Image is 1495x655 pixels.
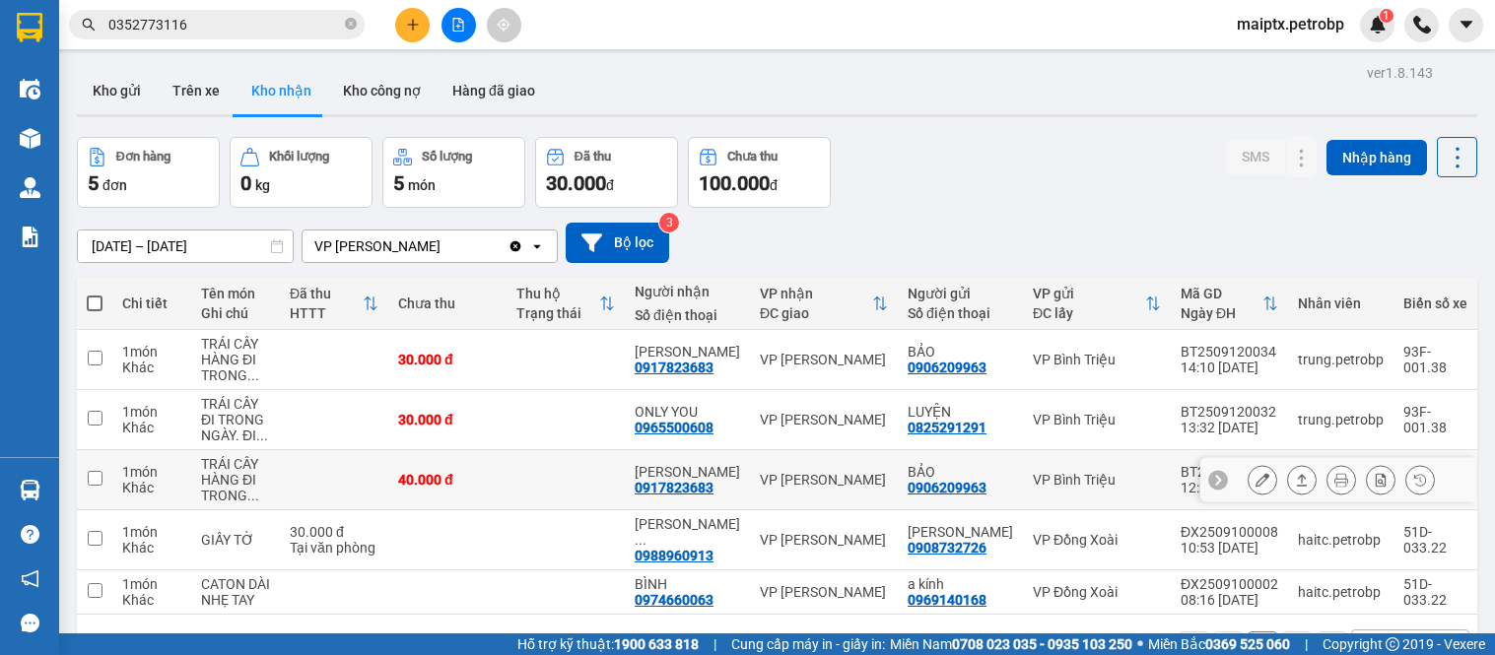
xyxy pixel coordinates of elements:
div: Đã thu [575,150,611,164]
div: BT2509120032 [1181,404,1278,420]
button: Kho gửi [77,67,157,114]
div: 0908732726 [908,540,986,556]
div: 14:10 [DATE] [1181,360,1278,375]
div: VP Bình Triệu [1033,472,1161,488]
div: Khác [122,360,181,375]
div: 0906209963 [908,360,986,375]
div: 93F-001.38 [1403,404,1467,435]
div: Giao hàng [1287,465,1317,494]
span: | [714,633,716,655]
button: Kho nhận [236,67,327,114]
div: VP Đồng Xoài [1033,532,1161,548]
span: ... [256,427,268,443]
span: caret-down [1458,16,1475,33]
div: 13:32 [DATE] [1181,420,1278,435]
button: Hàng đã giao [437,67,551,114]
span: Miền Nam [890,633,1132,655]
input: Selected VP Minh Hưng. [442,236,444,256]
div: 0969140168 [908,592,986,608]
div: Thu hộ [516,286,599,301]
span: notification [21,569,39,588]
div: Khác [122,420,181,435]
div: 0974660063 [635,592,714,608]
div: Biển số xe [1403,295,1467,311]
input: Tìm tên, số ĐT hoặc mã đơn [108,14,341,35]
img: icon-new-feature [1369,16,1387,33]
span: copyright [1386,637,1399,651]
div: VP [PERSON_NAME] [760,352,888,367]
div: 1 món [122,404,181,420]
strong: 0369 525 060 [1205,636,1290,652]
div: ONLY YOU [635,404,740,420]
div: Trạng thái [516,305,599,321]
button: caret-down [1449,8,1483,42]
div: 0906209963 [908,480,986,495]
div: HÀNG ĐI TRONG NGÀY [201,472,270,503]
span: 5 [88,171,99,195]
div: 10:53 [DATE] [1181,540,1278,556]
div: 30.000 đ [290,524,378,540]
div: 1 món [122,464,181,480]
div: ĐX2509100002 [1181,576,1278,592]
span: món [408,177,436,193]
span: đ [606,177,614,193]
div: ĐI TRONG NGÀY. ĐI TRỄ [201,412,270,443]
div: 12:10 [DATE] [1181,480,1278,495]
span: question-circle [21,525,39,544]
div: Ngày ĐH [1181,305,1262,321]
div: 0825291291 [908,420,986,435]
div: Tên món [201,286,270,301]
span: close-circle [345,16,357,34]
div: trung.petrobp [1298,412,1384,427]
div: Khối lượng [269,150,329,164]
span: kg [255,177,270,193]
div: a kính [908,576,1013,592]
div: Người gửi [908,286,1013,301]
div: 30.000 đ [398,412,497,427]
th: Toggle SortBy [1171,278,1288,330]
span: | [1305,633,1308,655]
img: logo-vxr [17,13,42,42]
span: 30.000 [546,171,606,195]
button: Số lượng5món [382,137,525,208]
input: Select a date range. [78,230,293,262]
div: 1 món [122,576,181,592]
span: đơn [102,177,127,193]
span: ... [635,532,646,548]
div: Chưa thu [727,150,778,164]
div: CATON DÀI [201,576,270,592]
div: Số lượng [422,150,472,164]
img: phone-icon [1413,16,1431,33]
div: 0988960913 [635,548,714,563]
svg: open [529,238,545,254]
div: VP [PERSON_NAME] [760,472,888,488]
div: VP gửi [1033,286,1145,301]
div: BẢO [908,464,1013,480]
span: 1 [1383,9,1390,23]
div: 30.000 đ [398,352,497,367]
button: file-add [442,8,476,42]
button: Nhập hàng [1326,140,1427,175]
div: HÀNG ĐI TRONG NGÀY [201,352,270,383]
div: NGUYỄN THÁI BÌNH [635,516,740,548]
button: SMS [1226,139,1285,174]
div: VP Bình Triệu [1033,352,1161,367]
svg: Clear value [508,238,523,254]
div: ngọc tuyết [635,344,740,360]
div: TRÁI CÂY [201,396,270,412]
div: 51D-033.22 [1403,524,1467,556]
button: Đơn hàng5đơn [77,137,220,208]
div: Số điện thoại [908,305,1013,321]
span: 100.000 [699,171,770,195]
div: GIẤY TỜ [201,532,270,548]
div: HTTT [290,305,363,321]
div: ĐC giao [760,305,872,321]
div: VP Đồng Xoài [1033,584,1161,600]
span: message [21,614,39,632]
sup: 3 [659,213,679,232]
sup: 1 [1380,9,1393,23]
div: NHẸ TAY [201,592,270,608]
span: file-add [451,18,465,32]
div: 08:16 [DATE] [1181,592,1278,608]
div: NGÔ THANH THỦY [908,524,1013,540]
